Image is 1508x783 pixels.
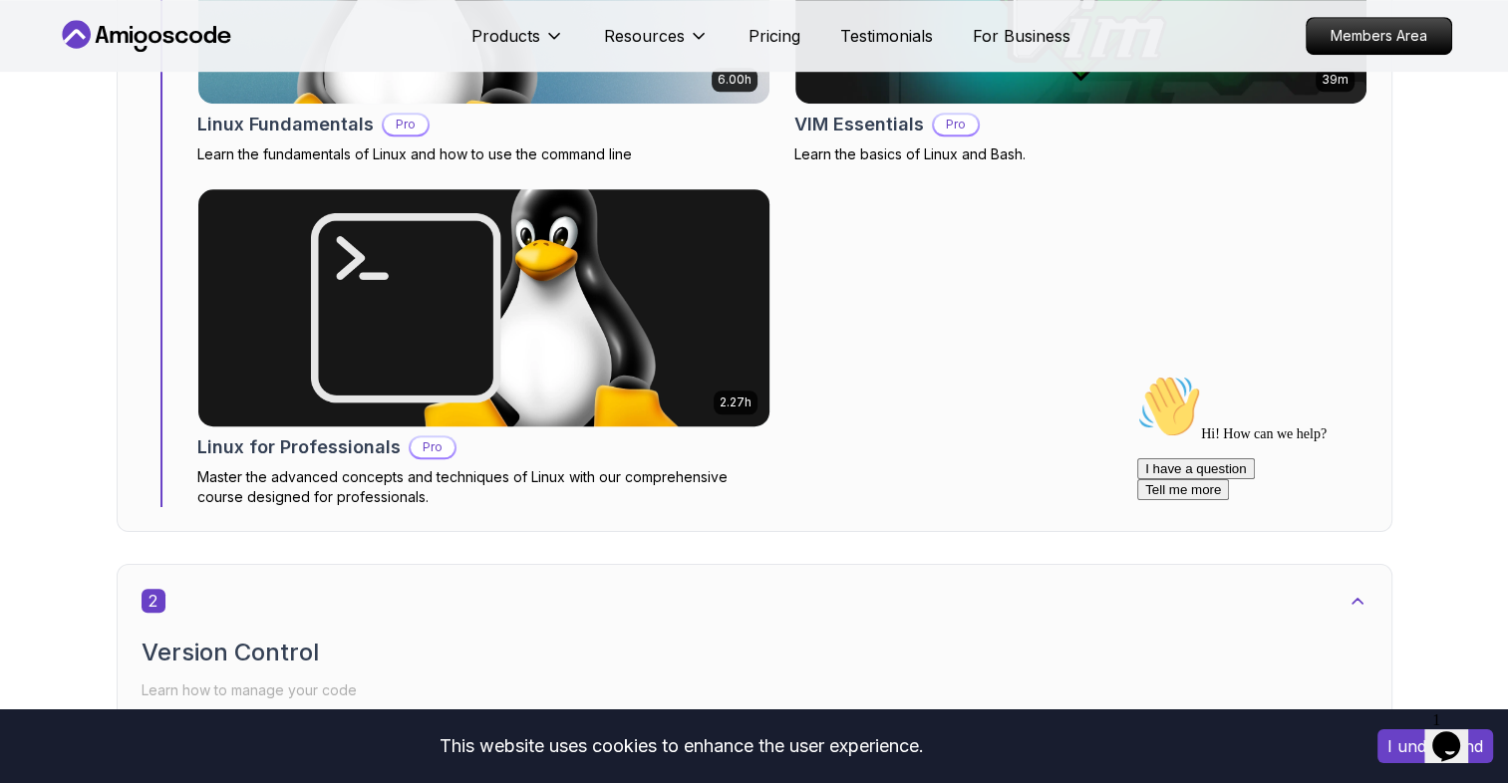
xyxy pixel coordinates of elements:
span: 2 [142,589,165,613]
p: Members Area [1307,18,1451,54]
button: Tell me more [8,113,100,133]
h2: Version Control [142,637,1367,668]
button: Resources [604,24,709,64]
p: Master the advanced concepts and techniques of Linux with our comprehensive course designed for p... [197,467,770,507]
img: Linux for Professionals card [183,183,783,432]
p: Pro [384,115,428,134]
p: Learn the fundamentals of Linux and how to use the command line [197,144,770,164]
p: Products [471,24,540,48]
div: This website uses cookies to enhance the user experience. [15,724,1348,768]
p: 39m [1322,72,1349,88]
img: :wave: [8,8,72,72]
a: Pricing [749,24,800,48]
button: I have a question [8,92,126,113]
a: Linux for Professionals card2.27hLinux for ProfessionalsProMaster the advanced concepts and techn... [197,188,770,507]
h2: VIM Essentials [794,111,924,138]
a: For Business [973,24,1070,48]
iframe: chat widget [1129,367,1488,693]
a: Testimonials [840,24,933,48]
a: Members Area [1306,17,1452,55]
p: 2.27h [720,394,752,410]
p: Resources [604,24,685,48]
p: Pro [934,115,978,134]
p: Learn how to manage your code [142,676,1367,704]
p: 6.00h [718,72,752,88]
p: Learn the basics of Linux and Bash. [794,144,1367,164]
div: 👋Hi! How can we help?I have a questionTell me more [8,8,367,133]
span: Hi! How can we help? [8,60,197,75]
h2: Linux for Professionals [197,433,401,461]
button: Accept cookies [1377,729,1493,763]
p: Pro [411,437,454,457]
button: Products [471,24,564,64]
h2: Linux Fundamentals [197,111,374,138]
iframe: chat widget [1424,703,1488,763]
